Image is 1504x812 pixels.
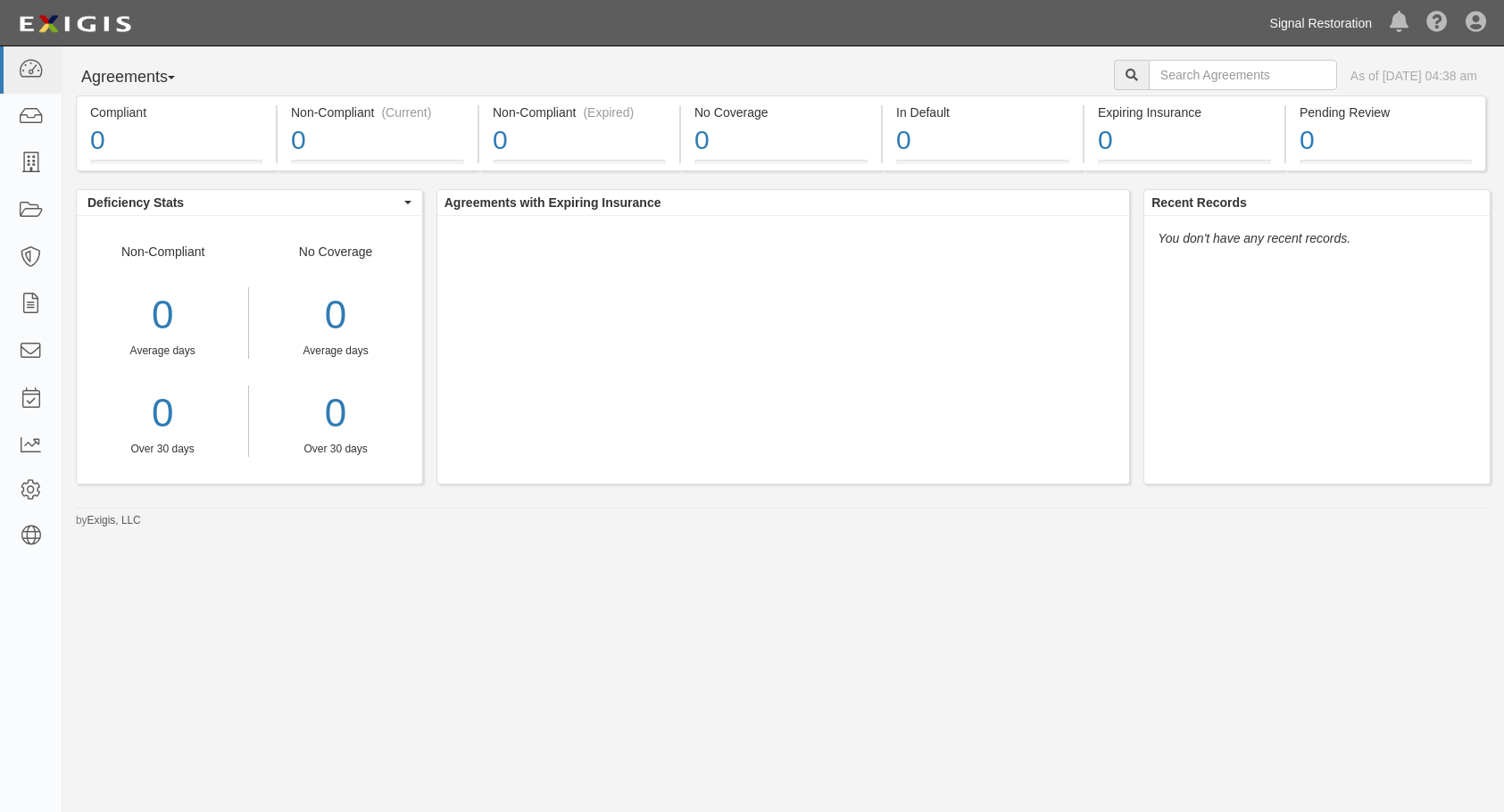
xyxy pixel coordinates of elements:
[445,195,661,210] b: Agreements with Expiring Insurance
[1426,12,1448,34] i: Help Center - Complianz
[90,104,262,121] div: Compliant
[896,121,1069,160] div: 0
[262,442,408,457] div: Over 30 days
[479,160,679,174] a: Non-Compliant(Expired)0
[1098,104,1271,121] div: Expiring Insurance
[1286,160,1486,174] a: Pending Review0
[291,104,464,121] div: Non-Compliant (Current)
[694,104,868,121] div: No Coverage
[1350,67,1477,85] div: As of [DATE] 04:38 am
[1158,231,1350,245] em: You don't have any recent records.
[77,190,422,215] button: Deficiency Stats
[493,121,666,160] div: 0
[291,121,464,160] div: 0
[1300,121,1472,160] div: 0
[90,121,262,160] div: 0
[262,344,408,359] div: Average days
[77,385,248,442] a: 0
[262,287,408,344] div: 0
[249,243,421,457] div: No Coverage
[13,8,137,40] img: logo-5460c22ac91f19d4615b14bd174203de0afe785f0fc80cf4dbbc73dc1793850b.png
[1149,60,1337,90] input: Search Agreements
[87,514,141,526] a: Exigis, LLC
[76,513,141,528] small: by
[262,385,408,442] a: 0
[681,160,881,174] a: No Coverage0
[381,104,431,121] div: (Current)
[1261,5,1381,41] a: Signal Restoration
[583,104,634,121] div: (Expired)
[493,104,666,121] div: Non-Compliant (Expired)
[77,442,248,457] div: Over 30 days
[76,160,276,174] a: Compliant0
[1098,121,1271,160] div: 0
[1300,104,1472,121] div: Pending Review
[77,287,248,344] div: 0
[883,160,1083,174] a: In Default0
[1084,160,1284,174] a: Expiring Insurance0
[896,104,1069,121] div: In Default
[77,243,249,457] div: Non-Compliant
[87,194,400,211] span: Deficiency Stats
[1151,195,1247,210] b: Recent Records
[76,60,210,95] button: Agreements
[278,160,478,174] a: Non-Compliant(Current)0
[77,344,248,359] div: Average days
[694,121,868,160] div: 0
